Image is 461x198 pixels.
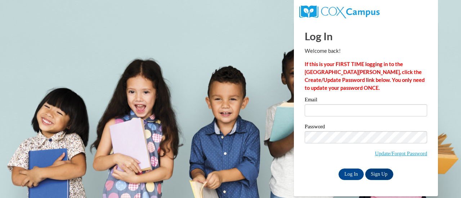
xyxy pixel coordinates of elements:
a: COX Campus [299,8,380,14]
a: Update/Forgot Password [375,151,427,156]
img: COX Campus [299,5,380,18]
input: Log In [339,169,364,180]
a: Sign Up [365,169,393,180]
strong: If this is your FIRST TIME logging in to the [GEOGRAPHIC_DATA][PERSON_NAME], click the Create/Upd... [305,61,425,91]
p: Welcome back! [305,47,427,55]
label: Password [305,124,427,131]
label: Email [305,97,427,104]
h1: Log In [305,29,427,43]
